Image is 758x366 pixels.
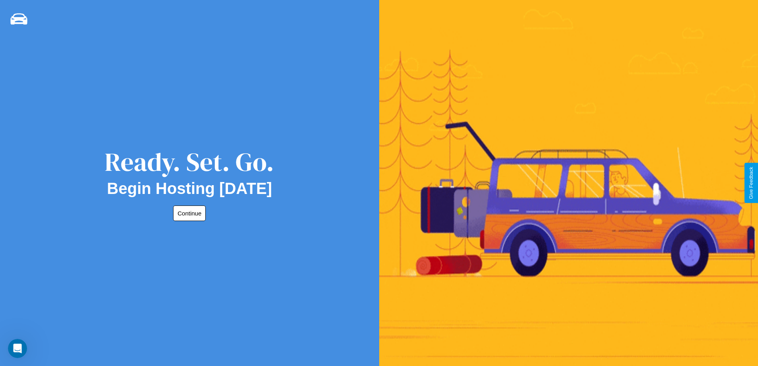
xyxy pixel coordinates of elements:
iframe: Intercom live chat [8,339,27,358]
h2: Begin Hosting [DATE] [107,180,272,198]
button: Continue [173,206,206,221]
div: Ready. Set. Go. [105,144,274,180]
div: Give Feedback [748,167,754,199]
